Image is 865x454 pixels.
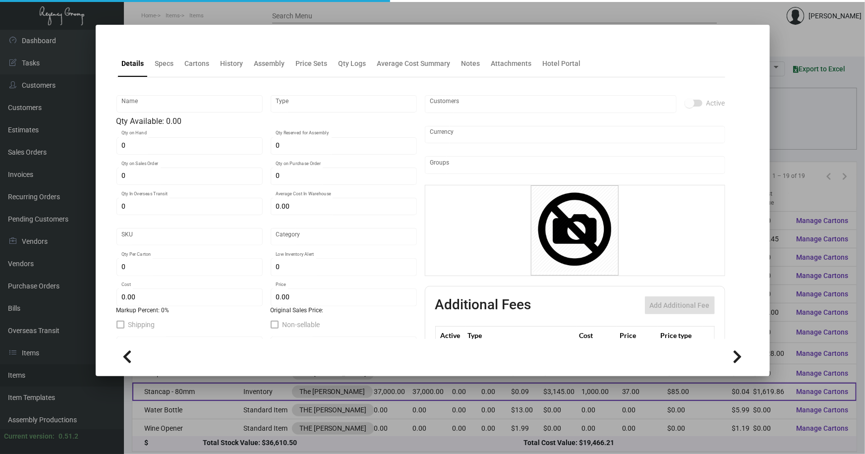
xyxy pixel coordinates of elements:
[650,301,710,309] span: Add Additional Fee
[185,58,210,69] div: Cartons
[435,327,465,344] th: Active
[122,58,144,69] div: Details
[577,327,617,344] th: Cost
[58,431,78,442] div: 0.51.2
[283,319,320,331] span: Non-sellable
[128,319,155,331] span: Shipping
[254,58,285,69] div: Assembly
[617,327,658,344] th: Price
[430,100,671,108] input: Add new..
[155,58,174,69] div: Specs
[339,58,366,69] div: Qty Logs
[658,327,702,344] th: Price type
[645,296,715,314] button: Add Additional Fee
[296,58,328,69] div: Price Sets
[377,58,451,69] div: Average Cost Summary
[4,431,55,442] div: Current version:
[430,161,720,169] input: Add new..
[461,58,480,69] div: Notes
[706,97,725,109] span: Active
[221,58,243,69] div: History
[543,58,581,69] div: Hotel Portal
[465,327,577,344] th: Type
[435,296,531,314] h2: Additional Fees
[116,115,417,127] div: Qty Available: 0.00
[491,58,532,69] div: Attachments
